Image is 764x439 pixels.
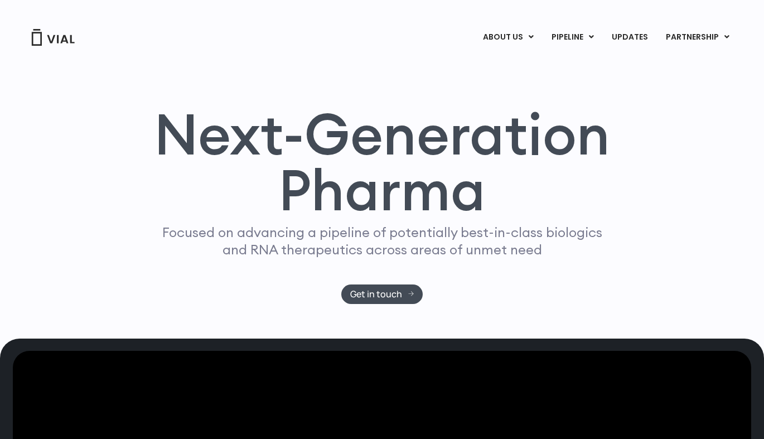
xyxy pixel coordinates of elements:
h1: Next-Generation Pharma [141,106,623,219]
a: ABOUT USMenu Toggle [474,28,542,47]
a: UPDATES [603,28,656,47]
a: PARTNERSHIPMenu Toggle [657,28,738,47]
p: Focused on advancing a pipeline of potentially best-in-class biologics and RNA therapeutics acros... [157,224,607,258]
a: Get in touch [341,284,423,304]
img: Vial Logo [31,29,75,46]
a: PIPELINEMenu Toggle [543,28,602,47]
span: Get in touch [350,290,402,298]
